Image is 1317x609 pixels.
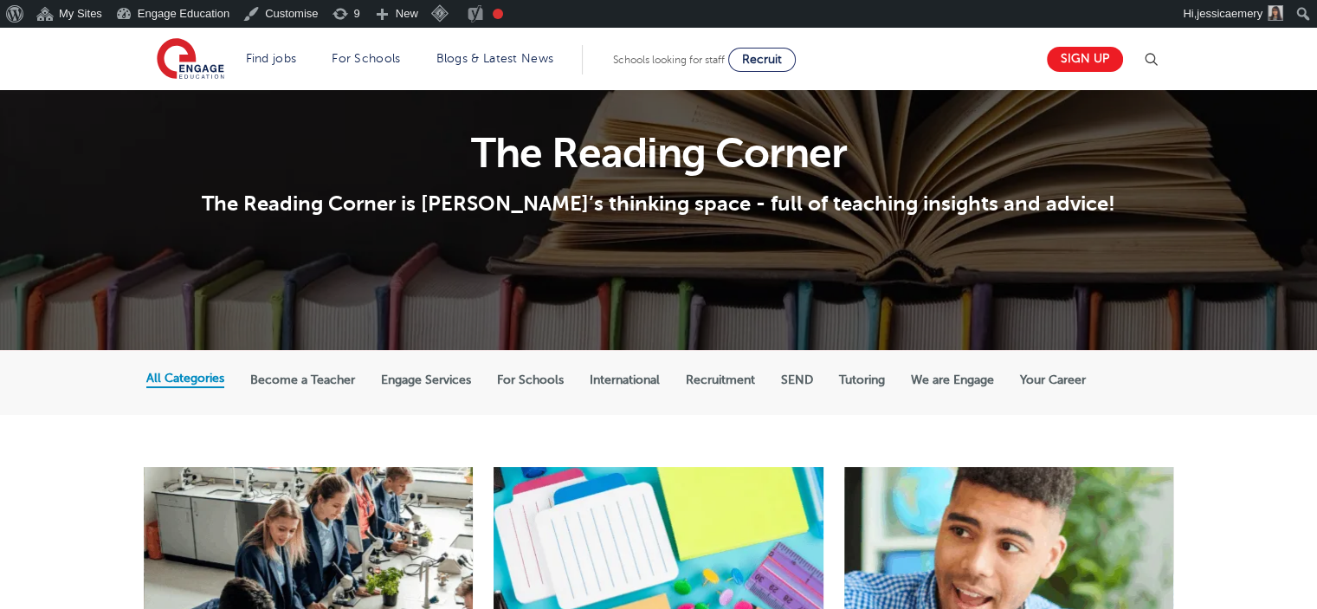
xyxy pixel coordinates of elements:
[1020,373,1086,388] label: Your Career
[146,133,1171,174] h1: The Reading Corner
[728,48,796,72] a: Recruit
[146,371,224,386] label: All Categories
[911,373,994,388] label: We are Engage
[742,53,782,66] span: Recruit
[157,38,224,81] img: Engage Education
[246,52,297,65] a: Find jobs
[1197,7,1262,20] span: jessicaemery
[839,373,885,388] label: Tutoring
[493,9,503,19] div: Focus keyphrase not set
[436,52,554,65] a: Blogs & Latest News
[613,54,725,66] span: Schools looking for staff
[1047,47,1123,72] a: Sign up
[250,373,355,388] label: Become a Teacher
[781,373,813,388] label: SEND
[332,52,400,65] a: For Schools
[146,191,1171,217] p: The Reading Corner is [PERSON_NAME]’s thinking space - full of teaching insights and advice!
[590,373,660,388] label: International
[497,373,564,388] label: For Schools
[686,373,755,388] label: Recruitment
[381,373,471,388] label: Engage Services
